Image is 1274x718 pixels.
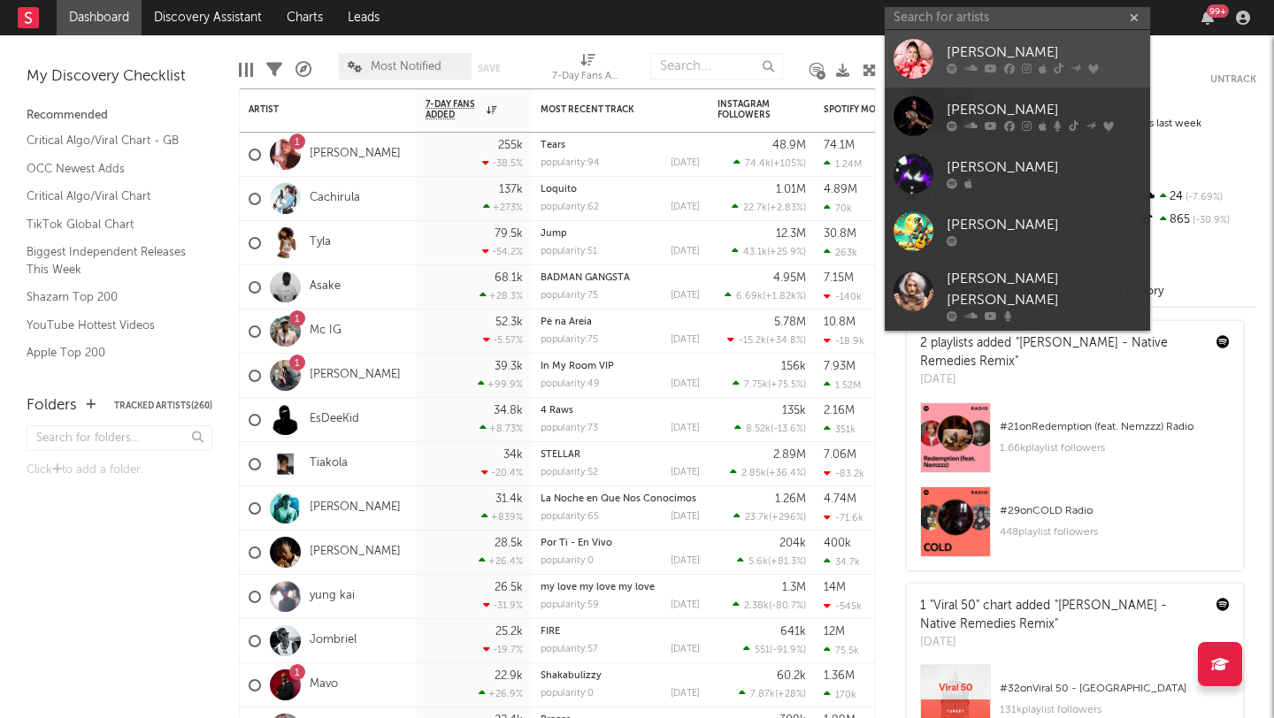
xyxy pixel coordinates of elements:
div: 26.5k [495,582,523,593]
div: popularity: 62 [541,202,599,212]
div: [DATE] [671,512,700,522]
div: 1.24M [824,158,862,170]
span: 2.85k [741,469,766,478]
a: YouTube Hottest Videos [27,316,195,335]
a: Jombriel [310,633,357,648]
div: 10.8M [824,317,856,328]
div: STELLAR [541,450,700,460]
a: In My Room VIP [541,362,614,371]
div: 865 [1139,209,1256,232]
div: popularity: 0 [541,689,594,699]
div: 48.9M [772,140,806,151]
div: 4.74M [824,493,856,505]
a: Mavo [310,677,338,692]
div: [DATE] [671,291,700,301]
a: Mc IG [310,324,342,339]
div: 34.8k [494,405,523,416]
a: STELLAR [541,450,580,460]
span: 551 [755,645,770,655]
a: Jump [541,229,567,239]
a: [PERSON_NAME] [PERSON_NAME] [885,260,1150,331]
div: [DATE] [671,247,700,256]
div: -54.2 % [482,246,523,257]
div: 351k [824,424,856,435]
div: [DATE] [671,689,700,699]
a: Loquito [541,185,577,195]
div: [PERSON_NAME] [947,215,1141,236]
div: +8.73 % [480,423,523,434]
span: 22.7k [743,203,767,213]
div: Folders [27,395,77,416]
div: # 29 on COLD Radio [1000,500,1230,522]
div: 74.1M [824,140,855,151]
div: 2.16M [824,405,855,416]
div: popularity: 0 [541,556,594,566]
a: EsDeeKid [310,412,359,427]
div: Shakabulizzy [541,671,700,681]
a: Tiakola [310,456,348,471]
button: Save [478,64,501,73]
div: [DATE] [671,158,700,168]
div: [DATE] [671,424,700,433]
div: Spotify Monthly Listeners [824,104,956,115]
div: A&R Pipeline [295,44,311,95]
a: Tyla [310,235,331,250]
div: ( ) [730,467,806,478]
div: [DATE] [671,600,700,610]
div: 28.5k [495,538,523,549]
div: 34.7k [824,556,860,568]
div: 1.36M [824,670,855,682]
a: "[PERSON_NAME] - Native Remedies Remix" [920,600,1167,630]
a: Cachirula [310,191,360,206]
div: 263k [824,247,857,258]
a: #29onCOLD Radio448playlist followers [907,486,1243,570]
div: +26.4 % [479,555,523,567]
div: 1 "Viral 50" chart added [920,597,1203,634]
div: popularity: 49 [541,379,600,389]
a: Critical Algo/Viral Chart - GB [27,131,195,150]
a: Apple Top 200 [27,343,195,363]
div: 400k [824,538,851,549]
a: [PERSON_NAME] [885,202,1150,260]
span: -13.6 % [773,424,803,434]
button: Tracked Artists(260) [114,401,212,410]
span: 7.87k [750,690,775,699]
a: [PERSON_NAME] [310,500,401,516]
div: 1.3M [782,582,806,593]
span: +75.5 % [771,380,803,390]
span: +34.8 % [769,336,803,346]
div: ( ) [725,290,806,302]
div: 156k [781,361,806,372]
div: [PERSON_NAME] [947,157,1141,179]
div: 60.2k [777,670,806,682]
div: 7.93M [824,361,856,372]
input: Search for artists [885,7,1150,29]
div: popularity: 51 [541,247,597,256]
div: -38.5 % [482,157,523,169]
span: +81.3 % [771,557,803,567]
div: 24 [1139,186,1256,209]
span: +2.83 % [770,203,803,213]
div: Recommended [27,105,212,126]
a: Por Ti - En Vivo [541,538,612,548]
a: [PERSON_NAME] [885,145,1150,202]
a: [PERSON_NAME] [310,147,401,162]
div: +273 % [483,202,523,213]
div: 68.1k [495,272,523,284]
span: -30.9 % [1190,216,1230,225]
div: ( ) [727,334,806,346]
div: Por Ti - En Vivo [541,538,700,548]
div: In My Room VIP [541,362,700,371]
input: Search for folders... [27,425,212,451]
div: popularity: 59 [541,600,599,610]
a: Tears [541,141,565,150]
div: 448 playlist followers [1000,522,1230,543]
div: [DATE] [920,634,1203,652]
div: +26.9 % [479,688,523,699]
div: La Noche en Que Nos Conocimos [541,494,700,504]
div: 30.8M [824,228,856,240]
div: Instagram Followers [718,99,779,120]
div: 1.52M [824,379,861,391]
a: Asake [310,279,341,294]
span: Most Notified [371,61,441,73]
